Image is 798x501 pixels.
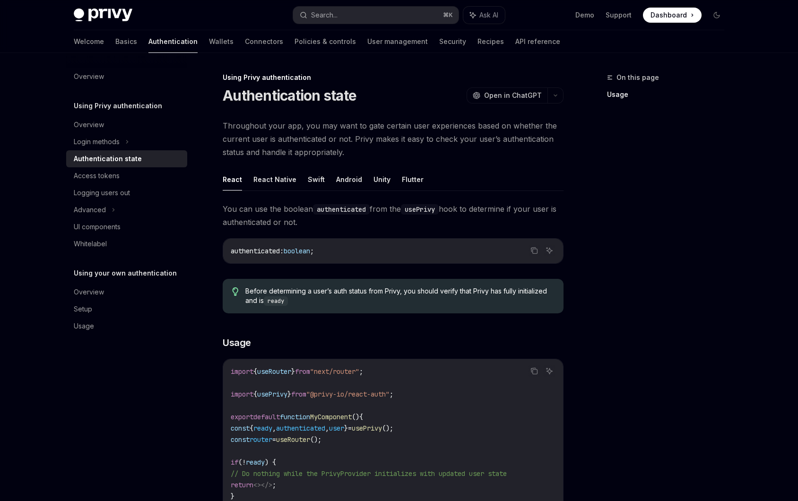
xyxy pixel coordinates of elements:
[223,73,564,82] div: Using Privy authentication
[709,8,724,23] button: Toggle dark mode
[209,30,234,53] a: Wallets
[291,367,295,376] span: }
[325,424,329,432] span: ,
[242,458,246,466] span: !
[284,247,310,255] span: boolean
[310,413,352,421] span: MyComponent
[74,9,132,22] img: dark logo
[223,202,564,229] span: You can use the boolean from the hook to determine if your user is authenticated or not.
[287,390,291,398] span: }
[223,336,251,349] span: Usage
[115,30,137,53] a: Basics
[74,268,177,279] h5: Using your own authentication
[253,424,272,432] span: ready
[74,153,142,164] div: Authentication state
[367,30,428,53] a: User management
[295,30,356,53] a: Policies & controls
[616,72,659,83] span: On this page
[575,10,594,20] a: Demo
[231,481,253,489] span: return
[223,168,242,190] button: React
[352,413,359,421] span: ()
[477,30,504,53] a: Recipes
[232,287,239,296] svg: Tip
[245,30,283,53] a: Connectors
[467,87,547,104] button: Open in ChatGPT
[484,91,542,100] span: Open in ChatGPT
[310,247,314,255] span: ;
[223,87,356,104] h1: Authentication state
[231,458,238,466] span: if
[231,424,250,432] span: const
[66,167,187,184] a: Access tokens
[280,413,310,421] span: function
[74,71,104,82] div: Overview
[443,11,453,19] span: ⌘ K
[390,390,393,398] span: ;
[231,247,280,255] span: authenticated
[66,318,187,335] a: Usage
[401,204,439,215] code: usePrivy
[515,30,560,53] a: API reference
[606,10,632,20] a: Support
[245,286,554,306] span: Before determining a user’s auth status from Privy, you should verify that Privy has fully initia...
[257,367,291,376] span: useRouter
[74,320,94,332] div: Usage
[246,458,265,466] span: ready
[344,424,348,432] span: }
[74,119,104,130] div: Overview
[66,218,187,235] a: UI components
[276,424,325,432] span: authenticated
[280,247,284,255] span: :
[148,30,198,53] a: Authentication
[74,136,120,147] div: Login methods
[528,365,540,377] button: Copy the contents from the code block
[66,284,187,301] a: Overview
[253,168,296,190] button: React Native
[253,481,272,489] span: <></>
[253,367,257,376] span: {
[66,68,187,85] a: Overview
[439,30,466,53] a: Security
[313,204,370,215] code: authenticated
[66,301,187,318] a: Setup
[264,296,288,306] code: ready
[479,10,498,20] span: Ask AI
[643,8,702,23] a: Dashboard
[231,413,253,421] span: export
[310,367,359,376] span: "next/router"
[74,238,107,250] div: Whitelabel
[359,367,363,376] span: ;
[250,435,272,444] span: router
[543,244,555,257] button: Ask AI
[231,492,234,501] span: }
[311,9,338,21] div: Search...
[528,244,540,257] button: Copy the contents from the code block
[231,435,250,444] span: const
[257,390,287,398] span: usePrivy
[74,204,106,216] div: Advanced
[306,390,390,398] span: "@privy-io/react-auth"
[66,235,187,252] a: Whitelabel
[272,481,276,489] span: ;
[651,10,687,20] span: Dashboard
[74,303,92,315] div: Setup
[253,413,280,421] span: default
[74,221,121,233] div: UI components
[231,390,253,398] span: import
[231,367,253,376] span: import
[336,168,362,190] button: Android
[463,7,505,24] button: Ask AI
[250,424,253,432] span: {
[382,424,393,432] span: ();
[66,116,187,133] a: Overview
[74,100,162,112] h5: Using Privy authentication
[348,424,352,432] span: =
[272,435,276,444] span: =
[373,168,390,190] button: Unity
[74,170,120,181] div: Access tokens
[231,469,507,478] span: // Do nothing while the PrivyProvider initializes with updated user state
[238,458,242,466] span: (
[291,390,306,398] span: from
[310,435,321,444] span: ();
